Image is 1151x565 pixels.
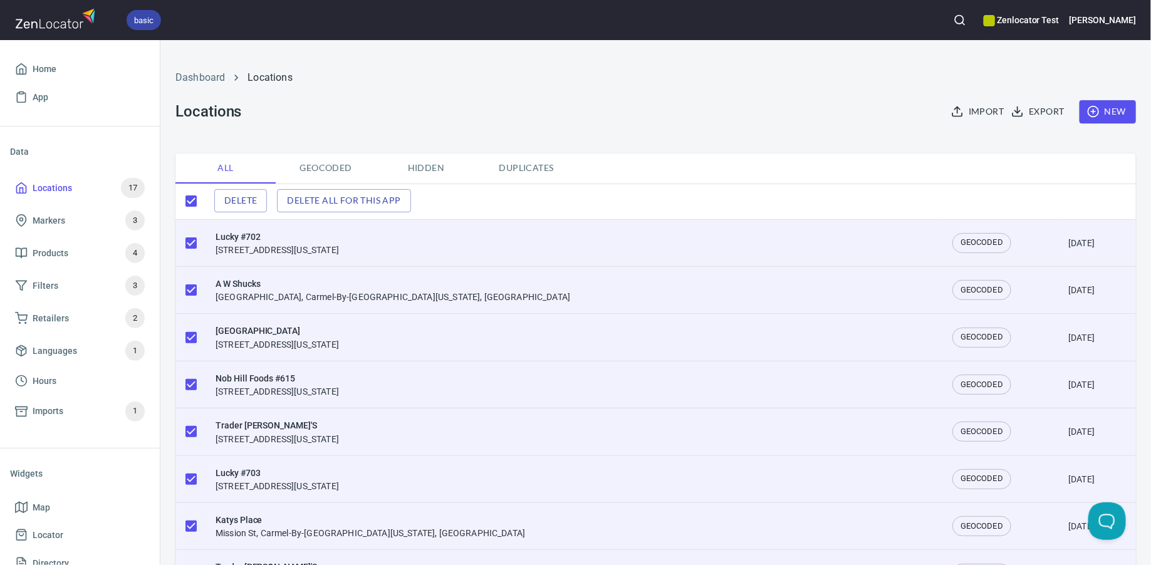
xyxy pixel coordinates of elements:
[984,6,1059,34] div: Manage your apps
[953,237,1011,249] span: GEOCODED
[33,500,50,516] span: Map
[953,379,1011,391] span: GEOCODED
[125,404,145,418] span: 1
[175,103,241,120] h3: Locations
[10,494,150,522] a: Map
[942,184,1059,220] th: Status
[10,269,150,302] a: Filters3
[216,324,339,350] div: [STREET_ADDRESS][US_STATE]
[15,5,99,32] img: zenlocator
[953,284,1011,296] span: GEOCODED
[216,371,339,398] div: [STREET_ADDRESS][US_STATE]
[1014,104,1064,120] span: Export
[1068,378,1095,391] div: [DATE]
[216,324,339,338] h6: [GEOGRAPHIC_DATA]
[216,418,339,432] h6: Trader [PERSON_NAME]'S
[1068,520,1095,532] div: [DATE]
[216,513,525,539] div: Mission St, Carmel-By-[GEOGRAPHIC_DATA][US_STATE], [GEOGRAPHIC_DATA]
[484,160,569,176] span: Duplicates
[953,331,1011,343] span: GEOCODED
[10,55,150,83] a: Home
[10,521,150,549] a: Locator
[224,193,257,209] span: Delete
[216,230,339,256] div: [STREET_ADDRESS][US_STATE]
[33,213,65,229] span: Markers
[10,395,150,428] a: Imports1
[1080,100,1136,123] button: New
[1068,237,1095,249] div: [DATE]
[10,459,150,489] li: Widgets
[216,371,339,385] h6: Nob Hill Foods #615
[10,172,150,204] a: Locations17
[127,10,161,30] div: basic
[10,237,150,269] a: Products4
[247,71,292,83] a: Locations
[1070,13,1136,27] h6: [PERSON_NAME]
[33,373,56,389] span: Hours
[216,466,339,480] h6: Lucky #703
[277,189,410,212] button: Delete all for this app
[1068,425,1095,438] div: [DATE]
[10,302,150,334] a: Retailers2
[127,14,161,27] span: basic
[175,70,1136,85] nav: breadcrumb
[10,137,150,167] li: Data
[216,230,339,244] h6: Lucky #702
[10,83,150,111] a: App
[216,513,525,527] h6: Katys Place
[1068,284,1095,296] div: [DATE]
[183,160,268,176] span: All
[287,193,400,209] span: Delete all for this app
[1009,100,1069,123] button: Export
[125,311,145,326] span: 2
[984,13,1059,27] h6: Zenlocator Test
[33,246,68,261] span: Products
[125,246,145,261] span: 4
[10,204,150,237] a: Markers3
[216,466,339,492] div: [STREET_ADDRESS][US_STATE]
[954,104,1004,120] span: Import
[953,521,1011,532] span: GEOCODED
[1088,502,1126,540] iframe: Help Scout Beacon - Open
[946,6,974,34] button: Search
[33,90,48,105] span: App
[33,311,69,326] span: Retailers
[953,473,1011,485] span: GEOCODED
[33,180,72,196] span: Locations
[984,15,995,26] button: color-BBCA07
[1068,331,1095,344] div: [DATE]
[1058,184,1136,220] th: Created
[33,278,58,294] span: Filters
[33,61,56,77] span: Home
[216,418,339,445] div: [STREET_ADDRESS][US_STATE]
[121,181,145,195] span: 17
[33,343,77,359] span: Languages
[10,367,150,395] a: Hours
[949,100,1009,123] button: Import
[1068,473,1095,485] div: [DATE]
[1090,104,1126,120] span: New
[206,184,942,220] th: Name
[10,334,150,367] a: Languages1
[216,277,570,303] div: [GEOGRAPHIC_DATA], Carmel-By-[GEOGRAPHIC_DATA][US_STATE], [GEOGRAPHIC_DATA]
[283,160,368,176] span: Geocoded
[216,277,570,291] h6: A W Shucks
[1070,6,1136,34] button: [PERSON_NAME]
[383,160,469,176] span: Hidden
[33,527,63,543] span: Locator
[125,214,145,228] span: 3
[175,71,225,83] a: Dashboard
[125,279,145,293] span: 3
[214,189,267,212] button: Delete
[125,344,145,358] span: 1
[953,426,1011,438] span: GEOCODED
[33,403,63,419] span: Imports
